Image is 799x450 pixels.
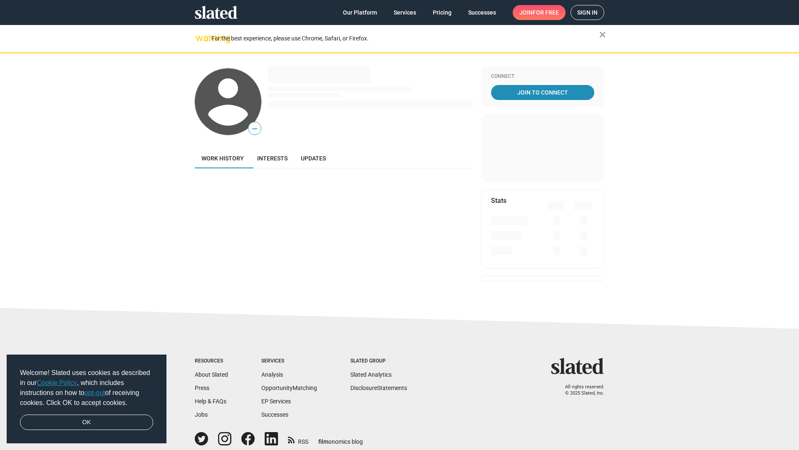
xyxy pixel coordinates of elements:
[318,438,328,445] span: film
[598,30,608,40] mat-icon: close
[261,398,291,405] a: EP Services
[261,385,317,391] a: OpportunityMatching
[196,33,206,43] mat-icon: warning
[433,5,452,20] span: Pricing
[350,385,407,391] a: DisclosureStatements
[195,398,226,405] a: Help & FAQs
[195,385,209,391] a: Press
[301,155,326,162] span: Updates
[20,368,153,408] span: Welcome! Slated uses cookies as described in our , which includes instructions on how to of recei...
[462,5,503,20] a: Successes
[350,371,392,378] a: Slated Analytics
[195,358,228,365] div: Resources
[491,73,594,80] div: Connect
[519,5,559,20] span: Join
[84,389,105,396] a: opt-out
[20,415,153,430] a: dismiss cookie message
[201,155,244,162] span: Work history
[37,379,77,386] a: Cookie Policy
[343,5,377,20] span: Our Platform
[513,5,566,20] a: Joinfor free
[493,85,593,100] span: Join To Connect
[318,431,363,446] a: filmonomics blog
[556,384,604,396] p: All rights reserved. © 2025 Slated, Inc.
[251,148,294,168] a: Interests
[491,85,594,100] a: Join To Connect
[294,148,333,168] a: Updates
[248,123,261,134] span: —
[195,148,251,168] a: Work history
[350,358,407,365] div: Slated Group
[211,33,599,44] div: For the best experience, please use Chrome, Safari, or Firefox.
[261,371,283,378] a: Analysis
[491,196,506,205] mat-card-title: Stats
[468,5,496,20] span: Successes
[533,5,559,20] span: for free
[288,433,308,446] a: RSS
[195,411,208,418] a: Jobs
[257,155,288,162] span: Interests
[261,411,288,418] a: Successes
[426,5,458,20] a: Pricing
[577,5,598,20] span: Sign in
[336,5,384,20] a: Our Platform
[394,5,416,20] span: Services
[387,5,423,20] a: Services
[261,358,317,365] div: Services
[195,371,228,378] a: About Slated
[7,355,166,444] div: cookieconsent
[571,5,604,20] a: Sign in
